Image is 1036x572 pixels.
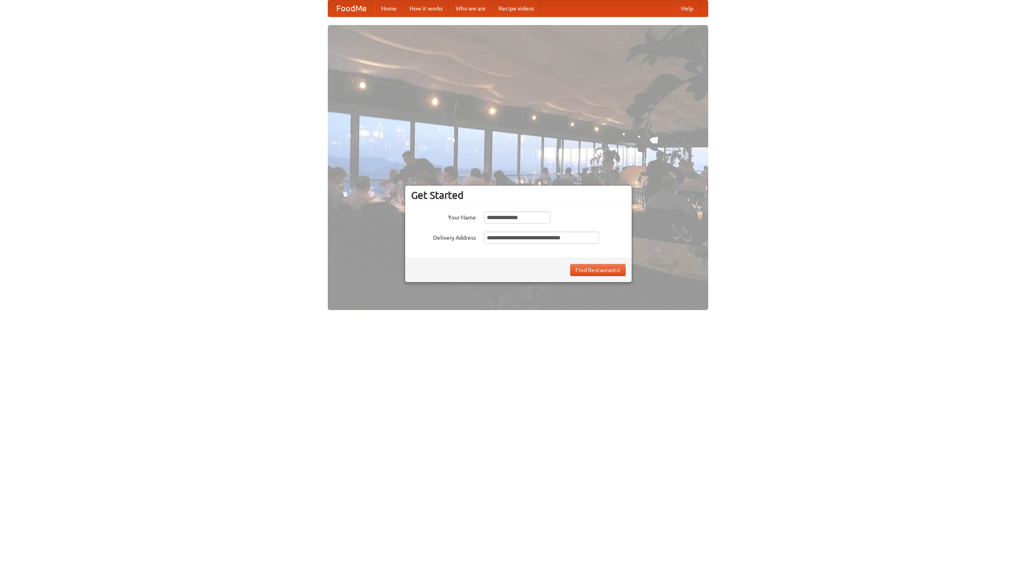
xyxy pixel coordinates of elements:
a: FoodMe [328,0,375,17]
h3: Get Started [411,189,626,201]
label: Delivery Address [411,232,476,242]
button: Find Restaurants! [570,264,626,276]
a: How it works [403,0,449,17]
a: Who we are [449,0,492,17]
a: Recipe videos [492,0,541,17]
a: Help [675,0,700,17]
a: Home [375,0,403,17]
label: Your Name [411,211,476,222]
